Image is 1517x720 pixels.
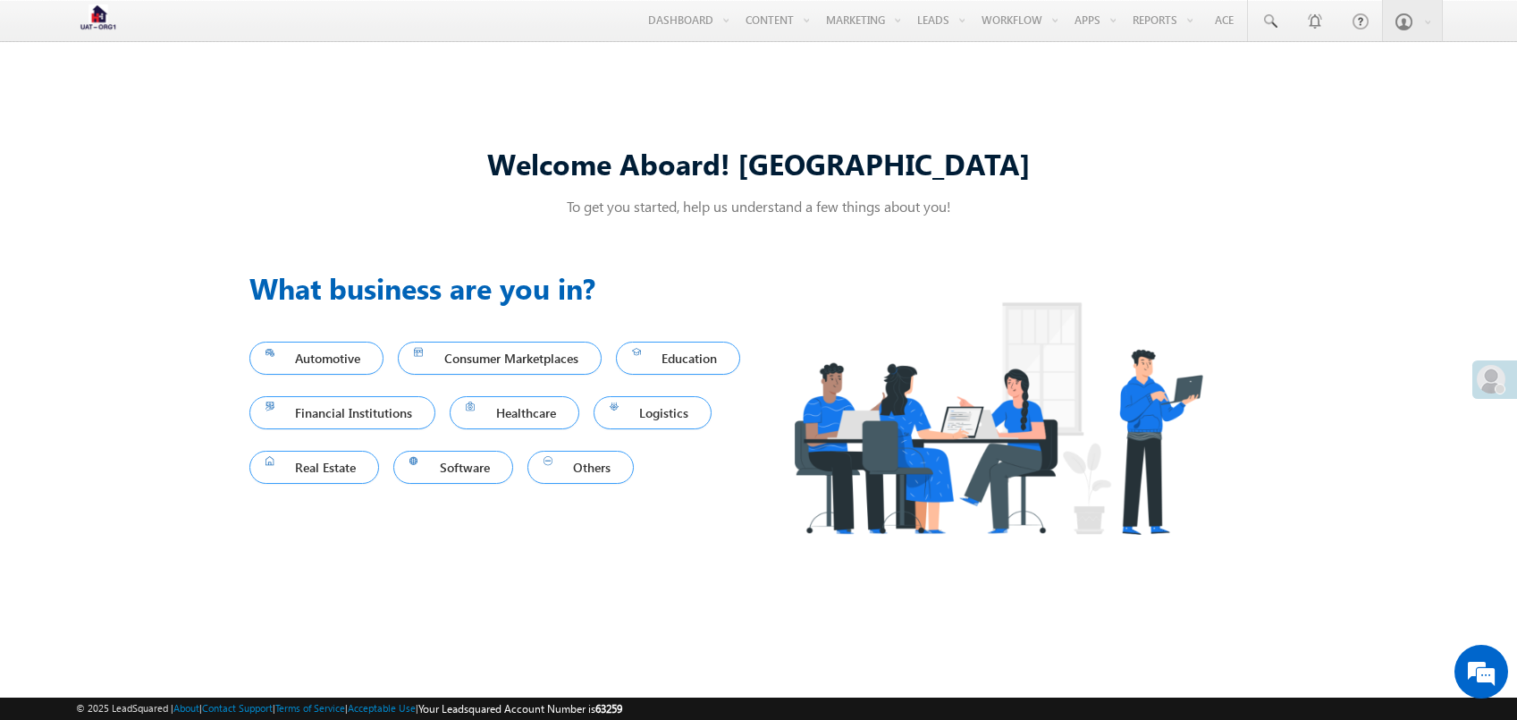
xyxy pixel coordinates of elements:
[173,702,199,714] a: About
[418,702,622,716] span: Your Leadsquared Account Number is
[265,401,420,425] span: Financial Institutions
[759,267,1236,570] img: Industry.png
[409,455,497,479] span: Software
[249,267,759,309] h3: What business are you in?
[466,401,563,425] span: Healthcare
[202,702,273,714] a: Contact Support
[265,346,368,370] span: Automotive
[544,455,619,479] span: Others
[249,144,1268,182] div: Welcome Aboard! [GEOGRAPHIC_DATA]
[632,346,725,370] span: Education
[265,455,364,479] span: Real Estate
[414,346,586,370] span: Consumer Marketplaces
[610,401,696,425] span: Logistics
[348,702,416,714] a: Acceptable Use
[275,702,345,714] a: Terms of Service
[76,700,622,717] span: © 2025 LeadSquared | | | | |
[76,4,121,36] img: Custom Logo
[595,702,622,716] span: 63259
[249,197,1268,216] p: To get you started, help us understand a few things about you!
